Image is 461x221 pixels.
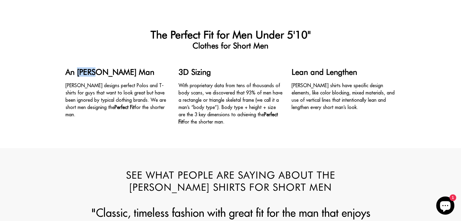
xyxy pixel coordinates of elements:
p: [PERSON_NAME] shirts have specific design elements, like color blocking, mixed materials, and use... [292,82,396,111]
p: [PERSON_NAME] designs perfect Polos and T-shirts for guys that want to look great but have been i... [65,82,169,118]
h4: 3D Sizing [179,67,282,77]
p: With proprietary data from tens of thousands of body scans, we discovered that 93% of men have a ... [179,82,282,125]
span: Clothes for Short Men [65,41,396,51]
h4: Lean and Lengthen [292,67,396,77]
strong: Perfect Fit [179,111,278,125]
h2: See What People are Saying about the [PERSON_NAME] Shirts for Short Men [93,169,369,193]
h4: An [PERSON_NAME] Man [65,67,169,77]
inbox-online-store-chat: Shopify online store chat [434,196,456,216]
h1: The Perfect Fit for Men Under 5'10" [65,28,396,51]
strong: Perfect Fit [115,104,135,110]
